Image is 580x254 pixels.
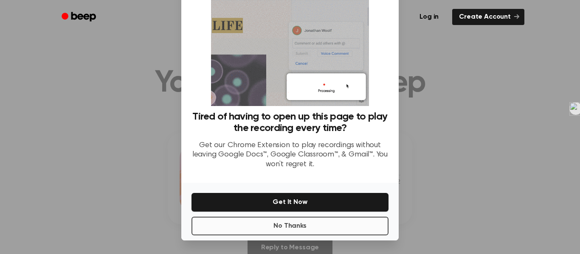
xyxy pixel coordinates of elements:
[56,9,104,25] a: Beep
[452,9,524,25] a: Create Account
[191,193,389,212] button: Get It Now
[191,111,389,134] h3: Tired of having to open up this page to play the recording every time?
[411,7,447,27] a: Log in
[191,141,389,170] p: Get our Chrome Extension to play recordings without leaving Google Docs™, Google Classroom™, & Gm...
[191,217,389,235] button: No Thanks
